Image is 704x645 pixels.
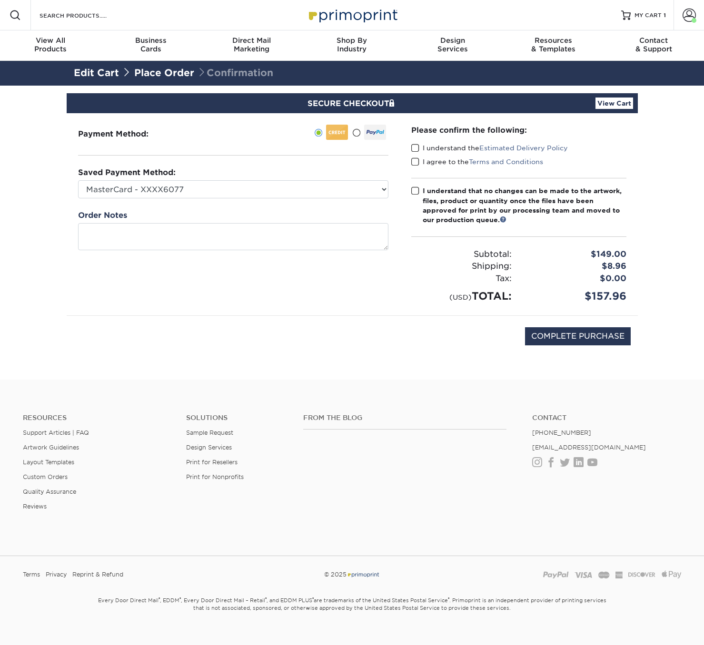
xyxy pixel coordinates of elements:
[347,571,380,578] img: Primoprint
[519,260,634,273] div: $8.96
[78,167,176,178] label: Saved Payment Method:
[78,129,172,138] h3: Payment Method:
[100,36,201,45] span: Business
[302,30,402,61] a: Shop ByIndustry
[423,186,626,225] div: I understand that no changes can be made to the artwork, files, product or quantity once the file...
[532,429,591,436] a: [PHONE_NUMBER]
[186,444,232,451] a: Design Services
[604,30,704,61] a: Contact& Support
[532,444,646,451] a: [EMAIL_ADDRESS][DOMAIN_NAME]
[503,30,603,61] a: Resources& Templates
[201,36,302,45] span: Direct Mail
[595,98,633,109] a: View Cart
[525,327,631,345] input: COMPLETE PURCHASE
[159,596,160,601] sup: ®
[312,596,314,601] sup: ®
[604,36,704,45] span: Contact
[197,67,273,78] span: Confirmation
[78,210,127,221] label: Order Notes
[411,143,568,153] label: I understand the
[23,459,74,466] a: Layout Templates
[46,567,67,582] a: Privacy
[635,11,662,20] span: MY CART
[100,36,201,53] div: Cards
[302,36,402,53] div: Industry
[74,593,631,635] small: Every Door Direct Mail , EDDM , Every Door Direct Mail – Retail , and EDDM PLUS are trademarks of...
[39,10,131,21] input: SEARCH PRODUCTS.....
[100,30,201,61] a: BusinessCards
[307,99,397,108] span: SECURE CHECKOUT
[449,293,472,301] small: (USD)
[303,414,506,422] h4: From the Blog
[532,414,681,422] a: Contact
[519,248,634,261] div: $149.00
[134,67,194,78] a: Place Order
[201,36,302,53] div: Marketing
[23,444,79,451] a: Artwork Guidelines
[469,158,543,166] a: Terms and Conditions
[411,125,626,136] div: Please confirm the following:
[404,288,519,304] div: TOTAL:
[604,36,704,53] div: & Support
[23,429,89,436] a: Support Articles | FAQ
[302,36,402,45] span: Shop By
[664,12,666,19] span: 1
[404,273,519,285] div: Tax:
[240,567,464,582] div: © 2025
[201,30,302,61] a: Direct MailMarketing
[265,596,267,601] sup: ®
[411,157,543,166] label: I agree to the
[503,36,603,45] span: Resources
[519,273,634,285] div: $0.00
[402,30,503,61] a: DesignServices
[448,596,449,601] sup: ®
[74,67,119,78] a: Edit Cart
[402,36,503,45] span: Design
[404,248,519,261] div: Subtotal:
[186,414,288,422] h4: Solutions
[23,488,76,495] a: Quality Assurance
[519,288,634,304] div: $157.96
[503,36,603,53] div: & Templates
[479,144,568,152] a: Estimated Delivery Policy
[23,567,40,582] a: Terms
[186,429,233,436] a: Sample Request
[402,36,503,53] div: Services
[23,473,68,480] a: Custom Orders
[404,260,519,273] div: Shipping:
[23,414,172,422] h4: Resources
[72,567,123,582] a: Reprint & Refund
[23,503,47,510] a: Reviews
[186,473,244,480] a: Print for Nonprofits
[179,596,181,601] sup: ®
[186,459,238,466] a: Print for Resellers
[305,5,400,25] img: Primoprint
